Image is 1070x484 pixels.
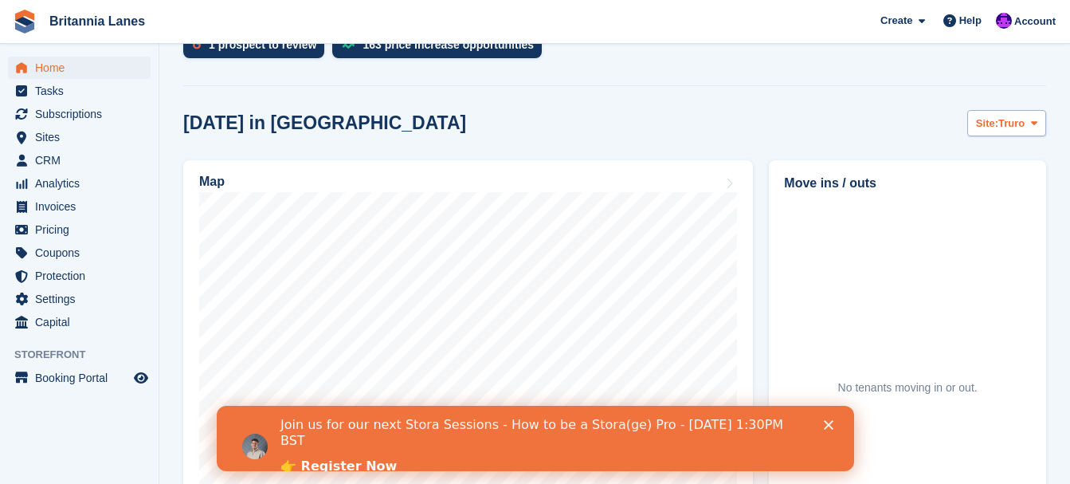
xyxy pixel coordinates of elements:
span: Coupons [35,242,131,264]
img: stora-icon-8386f47178a22dfd0bd8f6a31ec36ba5ce8667c1dd55bd0f319d3a0aa187defe.svg [13,10,37,33]
div: 163 price increase opportunities [363,38,534,51]
a: menu [8,149,151,171]
h2: Move ins / outs [784,174,1031,193]
a: menu [8,265,151,287]
a: menu [8,103,151,125]
span: Site: [976,116,998,132]
a: menu [8,311,151,333]
span: Booking Portal [35,367,131,389]
span: Invoices [35,195,131,218]
span: Capital [35,311,131,333]
div: Close [607,14,623,24]
button: Site: Truro [967,110,1046,136]
img: price_increase_opportunities-93ffe204e8149a01c8c9dc8f82e8f89637d9d84a8eef4429ea346261dce0b2c0.svg [342,41,355,49]
a: menu [8,57,151,79]
span: Pricing [35,218,131,241]
a: menu [8,172,151,195]
h2: [DATE] in [GEOGRAPHIC_DATA] [183,112,466,134]
span: Truro [998,116,1025,132]
a: 👉 Register Now [64,53,180,70]
a: menu [8,242,151,264]
h2: Map [199,175,225,189]
a: Britannia Lanes [43,8,151,34]
span: Protection [35,265,131,287]
span: Subscriptions [35,103,131,125]
img: prospect-51fa495bee0391a8d652442698ab0144808aea92771e9ea1ae160a38d050c398.svg [193,40,201,49]
a: menu [8,218,151,241]
span: Analytics [35,172,131,195]
span: Sites [35,126,131,148]
a: 163 price increase opportunities [332,31,550,66]
div: 1 prospect to review [209,38,316,51]
span: Home [35,57,131,79]
iframe: Intercom live chat banner [217,406,854,471]
span: Account [1014,14,1056,30]
img: Mark Lane [996,13,1012,29]
span: Settings [35,288,131,310]
a: menu [8,80,151,102]
div: No tenants moving in or out. [838,380,978,396]
span: Tasks [35,80,131,102]
a: menu [8,126,151,148]
a: menu [8,288,151,310]
span: Help [959,13,982,29]
span: CRM [35,149,131,171]
a: Preview store [131,368,151,388]
span: Storefront [14,347,159,363]
a: 1 prospect to review [183,31,332,66]
a: menu [8,195,151,218]
a: menu [8,367,151,389]
span: Create [880,13,912,29]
